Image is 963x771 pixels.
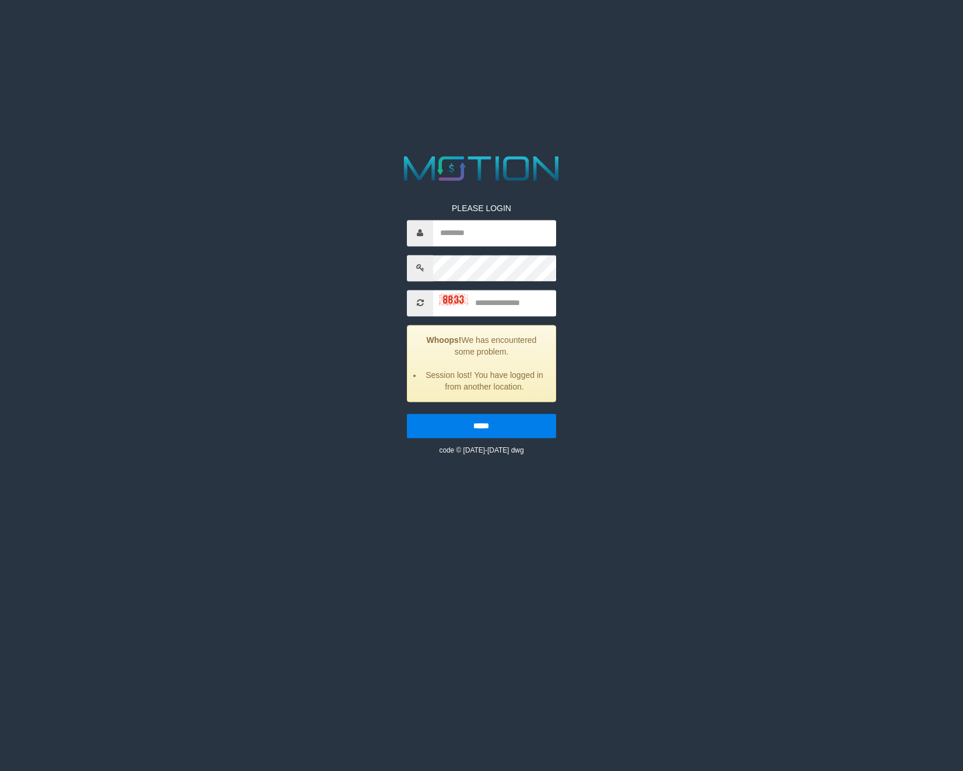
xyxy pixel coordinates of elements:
p: PLEASE LOGIN [407,202,556,214]
img: MOTION_logo.png [397,152,565,185]
li: Session lost! You have logged in from another location. [422,369,546,392]
div: We has encountered some problem. [407,325,556,402]
img: captcha [439,294,468,306]
small: code © [DATE]-[DATE] dwg [439,446,523,454]
strong: Whoops! [427,335,462,345]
